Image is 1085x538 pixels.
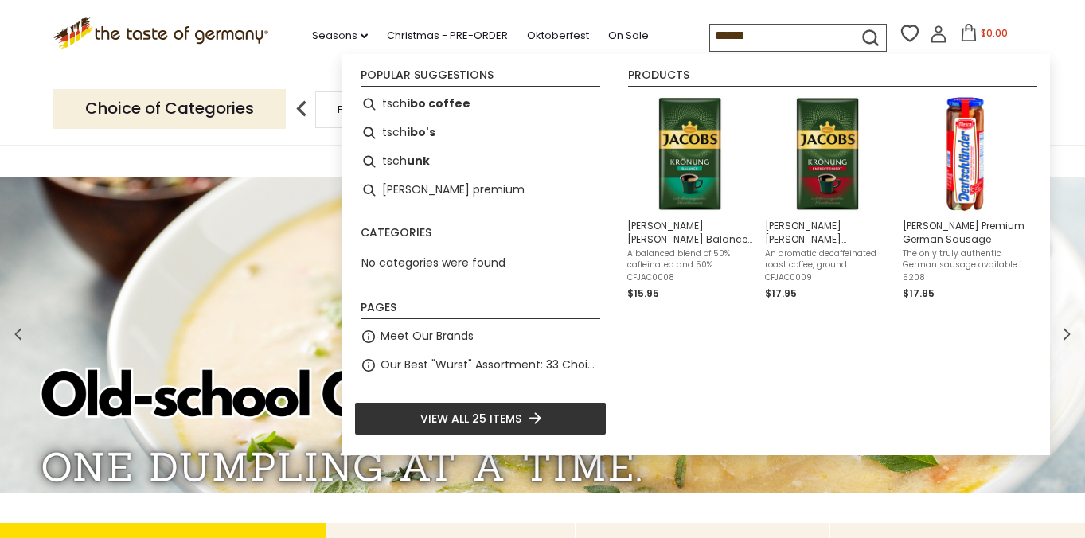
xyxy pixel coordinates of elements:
li: View all 25 items [354,402,607,435]
a: Meet Our Brands [381,327,474,345]
b: ibo's [407,123,435,142]
a: Oktoberfest [527,27,589,45]
li: Our Best "Wurst" Assortment: 33 Choices For The Grillabend [354,351,607,380]
a: Food By Category [338,103,430,115]
li: Products [628,69,1037,87]
span: 5208 [903,272,1028,283]
li: Categories [361,227,600,244]
a: On Sale [608,27,649,45]
li: Jacobs Kroenung Balance Coffee, Ground, 17.6 oz. [621,90,759,308]
li: Meica Deutschlander Premium German Sausage [896,90,1034,308]
a: Christmas - PRE-ORDER [387,27,508,45]
li: Meet Our Brands [354,322,607,351]
span: A balanced blend of 50% caffeinated and 50% decaffeinated roast coffee, ground. [PERSON_NAME] [PE... [627,248,752,271]
span: $17.95 [765,287,797,300]
span: CFJAC0008 [627,272,752,283]
li: tschibo coffee [354,90,607,119]
span: $15.95 [627,287,659,300]
b: ibo coffee [407,95,470,113]
button: $0.00 [950,24,1018,48]
a: [PERSON_NAME] [PERSON_NAME] Balance Coffee, Ground, 17.6 oz.A balanced blend of 50% caffeinated a... [627,96,752,302]
span: [PERSON_NAME] [PERSON_NAME] "Free"Decaffeinated Coffee, Ground, 17.6 oz. [765,219,890,246]
span: $17.95 [903,287,935,300]
span: CFJAC0009 [765,272,890,283]
span: No categories were found [361,255,505,271]
span: The only truly authentic German sausage available in the [GEOGRAPHIC_DATA]. [PERSON_NAME] is a co... [903,248,1028,271]
li: Jacobs Kroenung "Free"Decaffeinated Coffee, Ground, 17.6 oz. [759,90,896,308]
span: [PERSON_NAME] Premium German Sausage [903,219,1028,246]
img: previous arrow [286,93,318,125]
p: Choice of Categories [53,89,286,128]
li: tschunk [354,147,607,176]
a: [PERSON_NAME] [PERSON_NAME] "Free"Decaffeinated Coffee, Ground, 17.6 oz.An aromatic decaffeinated... [765,96,890,302]
b: unk [407,152,430,170]
a: Seasons [312,27,368,45]
span: An aromatic decaffeinated roast coffee, ground. [PERSON_NAME] [PERSON_NAME] is one of the leading... [765,248,890,271]
a: [PERSON_NAME] Premium German SausageThe only truly authentic German sausage available in the [GEO... [903,96,1028,302]
li: tschibo's [354,119,607,147]
span: $0.00 [981,26,1008,40]
div: Instant Search Results [342,54,1050,455]
span: [PERSON_NAME] [PERSON_NAME] Balance Coffee, Ground, 17.6 oz. [627,219,752,246]
li: Pages [361,302,600,319]
a: Our Best "Wurst" Assortment: 33 Choices For The Grillabend [381,356,600,374]
span: View all 25 items [420,410,521,427]
li: Popular suggestions [361,69,600,87]
li: deutschlander premium [354,176,607,205]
